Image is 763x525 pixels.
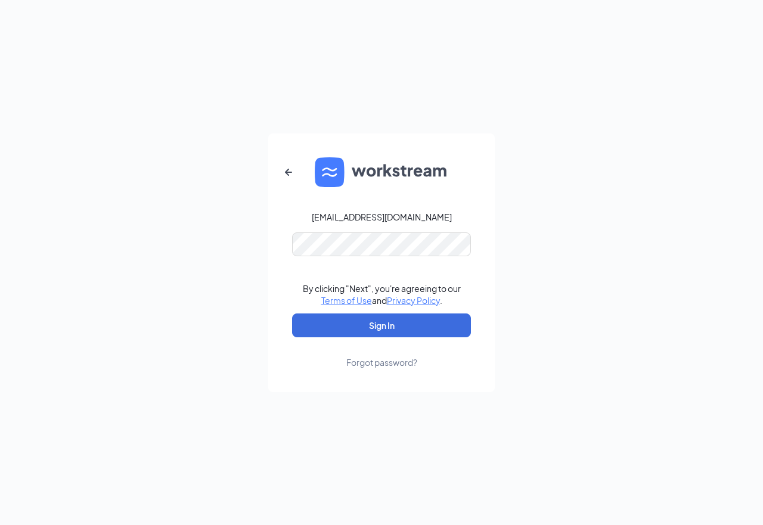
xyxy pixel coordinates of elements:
a: Forgot password? [346,337,417,368]
button: Sign In [292,313,471,337]
div: Forgot password? [346,356,417,368]
a: Privacy Policy [387,295,440,306]
a: Terms of Use [321,295,372,306]
img: WS logo and Workstream text [315,157,448,187]
button: ArrowLeftNew [274,158,303,187]
div: [EMAIL_ADDRESS][DOMAIN_NAME] [312,211,452,223]
div: By clicking "Next", you're agreeing to our and . [303,282,461,306]
svg: ArrowLeftNew [281,165,296,179]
